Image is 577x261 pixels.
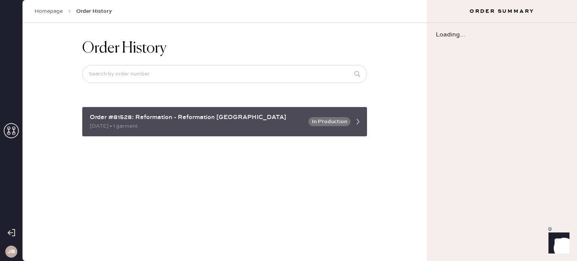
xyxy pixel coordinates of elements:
[90,113,304,122] div: Order #81528: Reformation - Reformation [GEOGRAPHIC_DATA]
[76,8,112,15] span: Order History
[308,117,350,126] button: In Production
[35,8,63,15] a: Homepage
[427,8,577,15] h3: Order Summary
[82,39,166,57] h1: Order History
[90,122,304,130] div: [DATE] • 1 garment
[427,23,577,47] div: Loading...
[82,65,367,83] input: Search by order number
[541,227,574,259] iframe: Front Chat
[8,249,15,254] h3: JB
